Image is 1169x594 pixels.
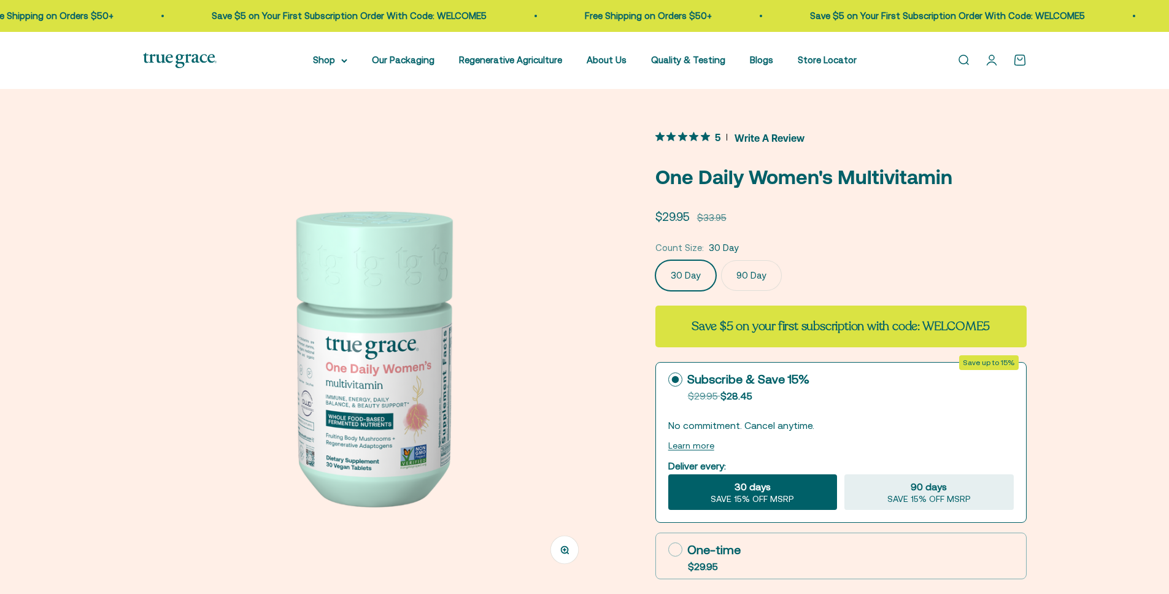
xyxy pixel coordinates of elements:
button: 5 out 5 stars rating in total 4 reviews. Jump to reviews. [655,128,804,147]
span: Write A Review [735,128,804,147]
a: About Us [587,55,627,65]
span: 5 [715,130,720,143]
strong: Save $5 on your first subscription with code: WELCOME5 [692,318,990,334]
p: One Daily Women's Multivitamin [655,161,1027,193]
legend: Count Size: [655,241,704,255]
summary: Shop [313,53,347,67]
img: We select ingredients that play a concrete role in true health, and we include them at effective ... [143,128,596,582]
span: 30 Day [709,241,739,255]
sale-price: $29.95 [655,207,690,226]
p: Save $5 on Your First Subscription Order With Code: WELCOME5 [810,9,1085,23]
p: Save $5 on Your First Subscription Order With Code: WELCOME5 [212,9,487,23]
a: Quality & Testing [651,55,725,65]
a: Store Locator [798,55,857,65]
a: Our Packaging [372,55,434,65]
a: Blogs [750,55,773,65]
compare-at-price: $33.95 [697,210,727,225]
a: Regenerative Agriculture [459,55,562,65]
a: Free Shipping on Orders $50+ [585,10,712,21]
